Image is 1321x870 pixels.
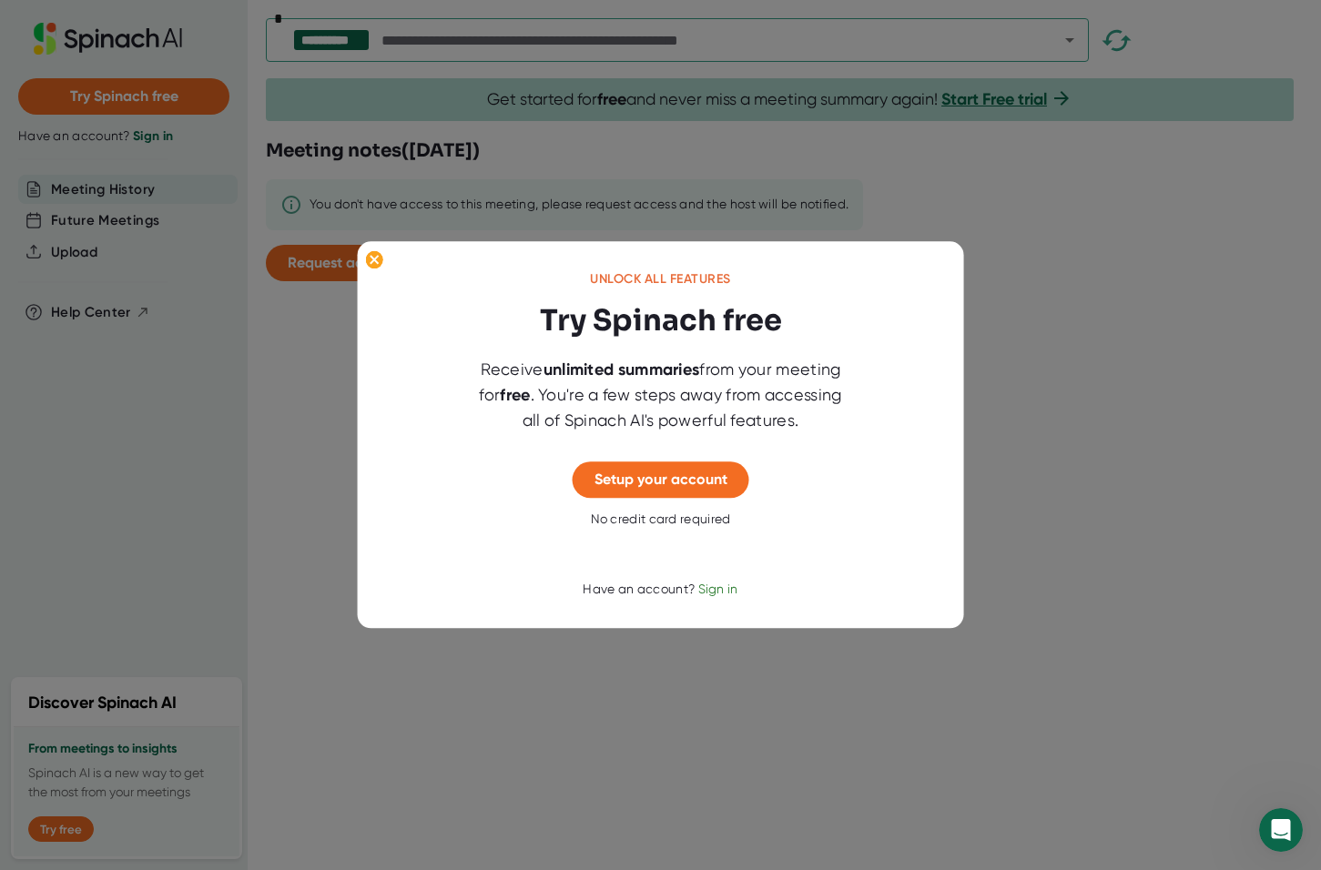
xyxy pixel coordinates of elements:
div: Unlock all features [590,272,731,288]
span: Sign in [698,582,738,597]
div: Receive from your meeting for . You're a few steps away from accessing all of Spinach AI's powerf... [470,357,852,432]
b: unlimited summaries [544,359,700,379]
div: No credit card required [591,511,731,528]
button: Setup your account [573,461,749,498]
b: free [500,385,530,405]
h3: Try Spinach free [540,298,782,342]
iframe: Intercom live chat [1259,808,1303,852]
span: Setup your account [594,470,727,488]
div: Have an account? [583,582,737,599]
